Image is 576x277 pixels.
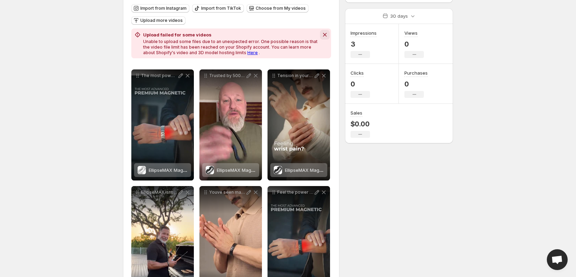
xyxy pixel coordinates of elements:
[140,18,183,23] span: Upload more videos
[268,69,330,181] div: Tension in your wrist Stiff hands Try wearable wellness that actually works Shop the EllipseMax M...
[206,166,214,174] img: EllipseMAX Magnetic Bracelet for Men (Black)
[201,6,241,11] span: Import from TikTok
[247,4,308,12] button: Choose from My videos
[256,6,306,11] span: Choose from My videos
[351,120,370,128] p: $0.00
[217,167,316,173] span: EllipseMAX Magnetic Bracelet for Men (Black)
[285,167,384,173] span: EllipseMAX Magnetic Bracelet for Men (Black)
[351,40,377,48] p: 3
[149,167,248,173] span: EllipseMAX Magnetic Bracelet for Men (Silver)
[140,6,187,11] span: Import from Instagram
[141,190,177,195] p: EllipseMAX isnt just a bracelet its magnetic support designed to align with your bodys energy No ...
[247,50,258,55] a: Here
[138,166,146,174] img: EllipseMAX Magnetic Bracelet for Men (Silver)
[404,69,428,76] h3: Purchases
[209,73,245,78] p: Trusted by 500000 customers EllipseMAX is our strongest release yet
[141,73,177,78] p: The most powerful magnetic bracelet yet EllipseMAX is titanium-crafted ultra-light 5X stronger th...
[274,166,282,174] img: EllipseMAX Magnetic Bracelet for Men (Black)
[143,39,319,56] p: Unable to upload some files due to an unexpected error. One possible reason is that the video fil...
[404,30,418,36] h3: Views
[143,31,319,38] h2: Upload failed for some videos
[192,4,244,12] button: Import from TikTok
[131,16,186,25] button: Upload more videos
[199,69,262,181] div: Trusted by 500000 customers EllipseMAX is our strongest release yetEllipseMAX Magnetic Bracelet f...
[277,190,313,195] p: Feel the power of 5000 Gauss magnets Boost circulation reduce tension enhance recoveryall in style
[404,80,428,88] p: 0
[277,73,313,78] p: Tension in your wrist Stiff hands Try wearable wellness that actually works Shop the EllipseMax M...
[351,80,370,88] p: 0
[351,109,362,116] h3: Sales
[351,69,364,76] h3: Clicks
[404,40,424,48] p: 0
[209,190,245,195] p: Youve seen magnetic bracelets before But not like this EllipseMAX is bold adjustable waterproof a...
[547,249,568,270] div: Open chat
[131,69,194,181] div: The most powerful magnetic bracelet yet EllipseMAX is titanium-crafted ultra-light 5X stronger th...
[351,30,377,36] h3: Impressions
[320,30,330,40] button: Dismiss notification
[131,4,189,12] button: Import from Instagram
[390,12,408,19] p: 30 days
